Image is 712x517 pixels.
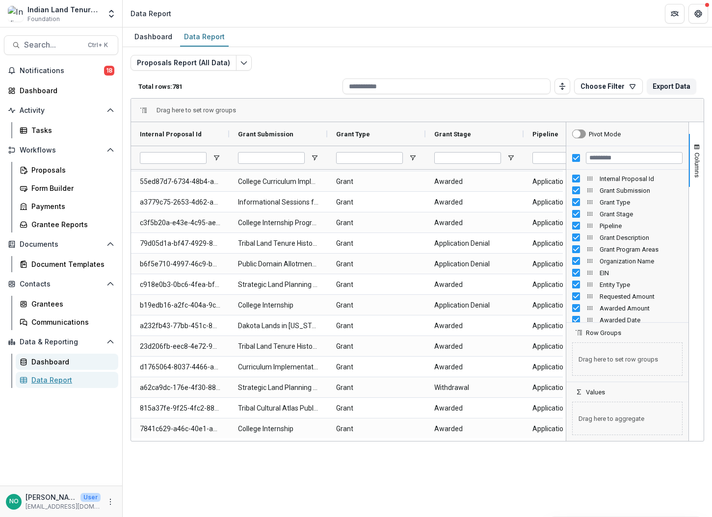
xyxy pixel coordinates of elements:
span: Grant Submission [600,187,683,194]
span: Public Domain Allotment Project [238,254,318,274]
div: Grantees [31,299,110,309]
span: Strategic Land Planning Workshop [238,275,318,295]
a: Tasks [16,122,118,138]
span: Application Process [532,398,613,418]
div: Data Report [131,8,171,19]
span: a232fb43-77bb-451c-8414-e5fd50185d0b [140,316,220,336]
div: Grantee Reports [31,219,110,230]
span: Grant Description [600,234,683,241]
span: Grant [336,316,417,336]
span: Notifications [20,67,104,75]
div: Grant Stage Column [566,208,688,220]
span: Workflows [20,146,103,155]
span: Application Process [532,419,613,439]
span: Grant [336,275,417,295]
span: Grant [336,357,417,377]
span: Application Process [532,254,613,274]
span: Awarded [434,192,515,212]
span: Tribal Land Tenure Histories [238,233,318,254]
div: Internal Proposal Id Column [566,173,688,184]
a: Communications [16,314,118,330]
div: Awarded Amount Column [566,302,688,314]
span: Grant [336,233,417,254]
span: a3779c75-2653-4d62-aa6e-63a2389b758f [140,192,220,212]
a: Dashboard [16,354,118,370]
span: Grant Submission [238,130,293,138]
span: Awarded [434,398,515,418]
span: Dakota Lands in [US_STATE] Research Project [238,316,318,336]
span: Awarded [434,419,515,439]
div: Awarded Date Column [566,314,688,326]
span: Grant Stage [434,130,471,138]
button: Export Data [647,78,696,94]
div: Grant Program Areas Column [566,243,688,255]
span: b19edb16-a2fc-404a-9c08-e5e490699980 [140,295,220,315]
button: Open Contacts [4,276,118,292]
span: Documents [20,240,103,249]
div: Ctrl + K [86,40,110,51]
span: Foundation [27,15,60,24]
span: Grant Type [600,199,683,206]
button: Edit selected report [236,55,252,71]
span: Application Process [532,295,613,315]
div: Entity Type Column [566,279,688,290]
span: Tribal Cultural Atlas Publishing [238,398,318,418]
span: Grant Stage [600,210,683,218]
span: 55ed87d7-6734-48b4-aebd-19dbb866f012 [140,172,220,192]
div: Payments [31,201,110,211]
span: 7841c629-a46c-40e1-abcc-da3696d3fe68 [140,419,220,439]
button: Open Filter Menu [212,154,220,162]
a: Data Report [16,372,118,388]
span: Search... [24,40,82,50]
span: Grant Program Areas [600,246,683,253]
span: Grant [336,419,417,439]
span: Application Process [532,378,613,398]
div: EIN Column [566,267,688,279]
button: Open Activity [4,103,118,118]
span: Pipeline [600,222,683,230]
div: Grant Type Column [566,196,688,208]
span: Awarded [434,336,515,357]
a: Dashboard [131,27,176,47]
span: Strategic Land Planning Training for Tribal Governments [238,378,318,398]
a: Proposals [16,162,118,178]
span: College Internship [238,295,318,315]
span: Application Process [532,213,613,233]
span: Grant [336,213,417,233]
a: Grantees [16,296,118,312]
span: Requested Amount [600,293,683,300]
span: 18 [104,66,114,76]
span: Values [586,388,605,396]
div: Proposals [31,165,110,175]
span: Grant [336,378,417,398]
span: Columns [693,153,701,178]
span: b6f5e710-4997-46c9-b3de-71b4fddc1d36 [140,254,220,274]
span: Application Denial [434,254,515,274]
span: Application Process [532,233,613,254]
span: Grant [336,192,417,212]
span: Entity Type [600,281,683,288]
span: c918e0b3-0bc6-4fea-bf2c-e62fc64aa359 [140,275,220,295]
span: 815a37fe-9f25-4fc2-881e-d0482dd94efd [140,398,220,418]
span: Application Process [532,357,613,377]
span: Grant [336,172,417,192]
div: Row Groups [566,336,688,382]
span: Awarded [434,316,515,336]
div: Pivot Mode [589,130,621,138]
div: Nicole Olson [9,498,19,505]
span: College Internship [238,419,318,439]
button: Open Data & Reporting [4,334,118,350]
span: College Internship Program [238,213,318,233]
span: Curriculum Implementation [238,357,318,377]
div: Data Report [31,375,110,385]
div: Row Groups [157,106,236,114]
a: Document Templates [16,256,118,272]
span: Contacts [20,280,103,288]
div: Dashboard [131,29,176,44]
button: Open Filter Menu [311,154,318,162]
button: Proposals Report (All Data) [131,55,237,71]
span: Awarded Date [600,316,683,324]
span: Application Process [532,275,613,295]
span: Organization Name [600,258,683,265]
p: [EMAIL_ADDRESS][DOMAIN_NAME] [26,502,101,511]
